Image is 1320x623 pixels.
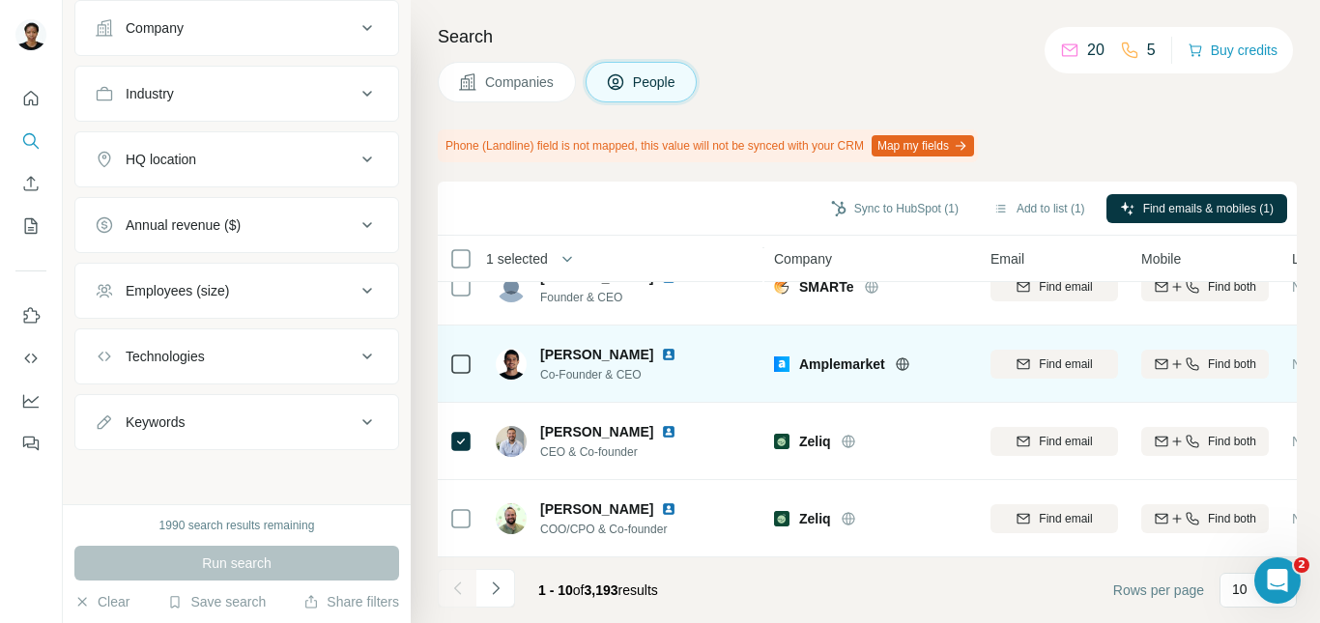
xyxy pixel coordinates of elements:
[990,504,1118,533] button: Find email
[438,129,978,162] div: Phone (Landline) field is not mapped, this value will not be synced with your CRM
[799,277,854,297] span: SMARTe
[1208,433,1256,450] span: Find both
[496,426,527,457] img: Avatar
[15,383,46,418] button: Dashboard
[1141,504,1269,533] button: Find both
[1039,510,1092,527] span: Find email
[15,19,46,50] img: Avatar
[774,279,789,295] img: Logo of SMARTe
[126,84,174,103] div: Industry
[540,422,653,441] span: [PERSON_NAME]
[540,443,700,461] span: CEO & Co-founder
[15,124,46,158] button: Search
[126,412,185,432] div: Keywords
[15,81,46,116] button: Quick start
[1143,200,1274,217] span: Find emails & mobiles (1)
[774,434,789,449] img: Logo of Zeliq
[159,517,315,534] div: 1990 search results remaining
[990,427,1118,456] button: Find email
[990,272,1118,301] button: Find email
[774,511,789,526] img: Logo of Zeliq
[486,249,548,269] span: 1 selected
[661,347,676,362] img: LinkedIn logo
[75,268,398,314] button: Employees (size)
[1106,194,1287,223] button: Find emails & mobiles (1)
[540,366,700,383] span: Co-Founder & CEO
[540,345,653,364] span: [PERSON_NAME]
[496,271,527,302] img: Avatar
[15,166,46,201] button: Enrich CSV
[538,582,658,598] span: results
[75,71,398,117] button: Industry
[538,582,573,598] span: 1 - 10
[872,135,974,156] button: Map my fields
[126,281,229,300] div: Employees (size)
[75,333,398,380] button: Technologies
[573,582,585,598] span: of
[990,350,1118,379] button: Find email
[1087,39,1105,62] p: 20
[540,521,700,538] span: COO/CPO & Co-founder
[167,592,266,611] button: Save search
[661,501,676,517] img: LinkedIn logo
[1141,427,1269,456] button: Find both
[585,582,618,598] span: 3,193
[1141,272,1269,301] button: Find both
[75,202,398,248] button: Annual revenue ($)
[496,503,527,534] img: Avatar
[1232,580,1248,599] p: 10
[438,23,1297,50] h4: Search
[799,354,885,374] span: Amplemarket
[1208,510,1256,527] span: Find both
[126,18,184,38] div: Company
[1188,37,1277,64] button: Buy credits
[75,5,398,51] button: Company
[540,289,700,306] span: Founder & CEO
[74,592,129,611] button: Clear
[1113,581,1204,600] span: Rows per page
[1208,355,1256,373] span: Find both
[774,356,789,372] img: Logo of Amplemarket
[126,347,205,366] div: Technologies
[1141,350,1269,379] button: Find both
[1254,557,1301,604] iframe: Intercom live chat
[75,399,398,445] button: Keywords
[774,249,832,269] span: Company
[799,432,831,451] span: Zeliq
[15,426,46,461] button: Feedback
[485,72,556,92] span: Companies
[126,215,241,235] div: Annual revenue ($)
[15,341,46,376] button: Use Surfe API
[1141,249,1181,269] span: Mobile
[990,249,1024,269] span: Email
[303,592,399,611] button: Share filters
[15,298,46,333] button: Use Surfe on LinkedIn
[540,499,653,519] span: [PERSON_NAME]
[1294,557,1309,573] span: 2
[818,194,972,223] button: Sync to HubSpot (1)
[1039,355,1092,373] span: Find email
[1147,39,1156,62] p: 5
[980,194,1099,223] button: Add to list (1)
[799,509,831,528] span: Zeliq
[15,209,46,243] button: My lists
[633,72,677,92] span: People
[1039,278,1092,296] span: Find email
[75,136,398,183] button: HQ location
[126,150,196,169] div: HQ location
[496,349,527,380] img: Avatar
[1039,433,1092,450] span: Find email
[661,424,676,439] img: LinkedIn logo
[476,569,515,608] button: Navigate to next page
[1208,278,1256,296] span: Find both
[1292,249,1320,269] span: Lists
